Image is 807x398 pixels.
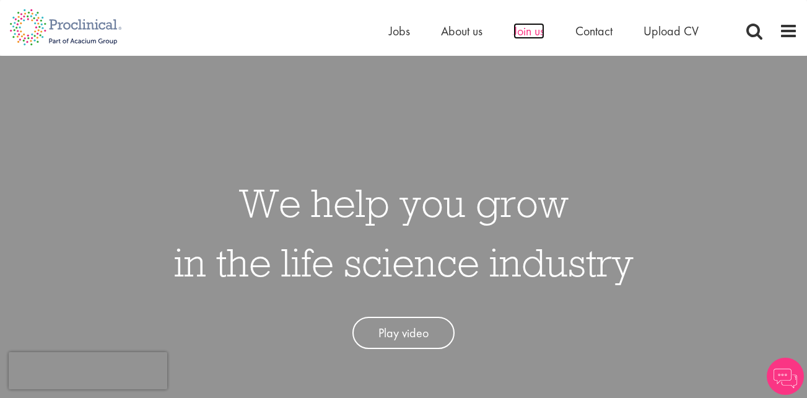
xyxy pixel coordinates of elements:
h1: We help you grow in the life science industry [174,173,634,292]
a: Contact [575,23,613,39]
a: Play video [352,317,455,350]
a: About us [441,23,482,39]
a: Jobs [389,23,410,39]
a: Join us [513,23,544,39]
img: Chatbot [767,358,804,395]
a: Upload CV [643,23,699,39]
